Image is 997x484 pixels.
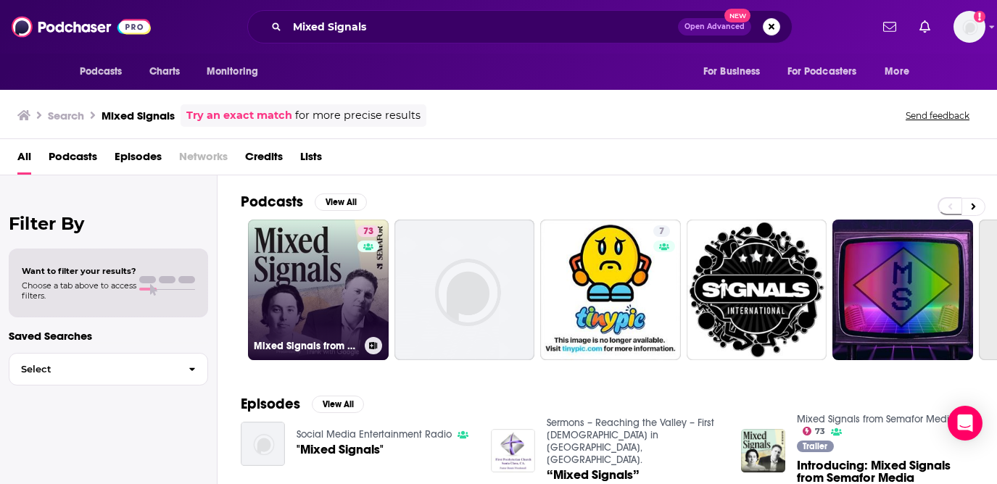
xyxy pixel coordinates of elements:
h2: Podcasts [241,193,303,211]
span: For Business [703,62,761,82]
span: Networks [179,145,228,175]
img: User Profile [953,11,985,43]
h2: Filter By [9,213,208,234]
a: Introducing: Mixed Signals from Semafor Media [797,459,974,484]
button: View All [315,193,367,211]
a: Show notifications dropdown [877,14,902,39]
a: Try an exact match [186,107,292,124]
a: 7 [653,225,670,237]
svg: Add a profile image [974,11,985,22]
span: for more precise results [295,107,421,124]
input: Search podcasts, credits, & more... [287,15,678,38]
a: “Mixed Signals” [547,469,640,481]
h2: Episodes [241,395,300,413]
a: Lists [300,145,322,175]
span: More [885,62,909,82]
span: 73 [815,428,825,435]
h3: Mixed Signals [102,109,175,122]
p: Saved Searches [9,329,208,343]
button: Select [9,353,208,385]
a: 73 [357,225,379,237]
img: Podchaser - Follow, Share and Rate Podcasts [12,13,151,41]
a: Charts [140,58,189,85]
button: open menu [874,58,927,85]
a: All [17,145,31,175]
div: Open Intercom Messenger [948,406,982,441]
a: Mixed Signals from Semafor Media [797,413,956,425]
a: 73Mixed Signals from Semafor Media [248,220,389,360]
span: Select [9,364,177,374]
button: View All [312,396,364,413]
div: Search podcasts, credits, & more... [247,10,793,43]
h3: Mixed Signals from Semafor Media [254,340,359,352]
span: 7 [659,225,664,239]
span: For Podcasters [787,62,857,82]
a: Social Media Entertainment Radio [297,428,452,441]
img: “Mixed Signals” [491,429,535,473]
img: Introducing: Mixed Signals from Semafor Media [741,429,785,473]
button: open menu [693,58,779,85]
span: Want to filter your results? [22,266,136,276]
h3: Search [48,109,84,122]
span: Monitoring [207,62,258,82]
a: Episodes [115,145,162,175]
span: Trailer [803,442,827,451]
a: Podcasts [49,145,97,175]
img: "Mixed Signals" [241,422,285,466]
a: Sermons – Reaching the Valley – First Presbyterian in Santa Clara, Ca. [547,417,714,466]
button: Send feedback [901,109,974,122]
span: New [724,9,750,22]
a: Credits [245,145,283,175]
a: EpisodesView All [241,395,364,413]
a: PodcastsView All [241,193,367,211]
span: Logged in as kindrieri [953,11,985,43]
button: open menu [778,58,878,85]
span: Open Advanced [684,23,745,30]
span: 73 [363,225,373,239]
button: open menu [196,58,277,85]
button: Open AdvancedNew [678,18,751,36]
span: Choose a tab above to access filters. [22,280,136,301]
a: Show notifications dropdown [914,14,936,39]
button: open menu [70,58,141,85]
span: Charts [149,62,181,82]
button: Show profile menu [953,11,985,43]
span: Podcasts [80,62,123,82]
a: 73 [803,427,826,435]
a: 7 [540,220,681,360]
a: "Mixed Signals" [297,443,384,456]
